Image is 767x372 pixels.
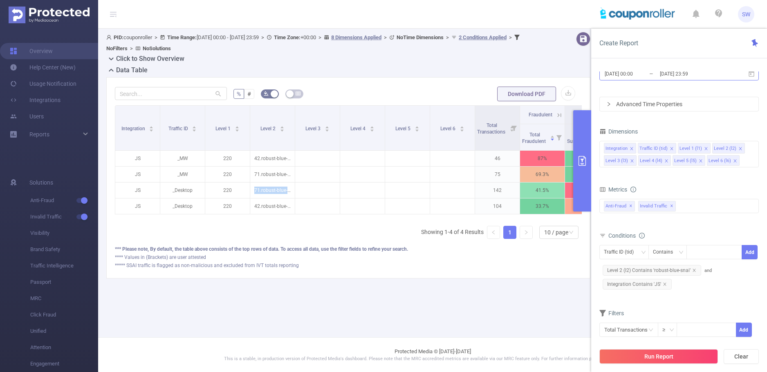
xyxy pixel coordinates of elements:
i: icon: caret-up [235,125,239,127]
i: icon: close [663,282,667,286]
span: ✕ [629,201,632,211]
p: 87% [520,151,565,166]
span: Invalid Traffic [638,201,676,212]
p: 71.robust-blue-snail [250,167,295,182]
li: Previous Page [487,226,500,239]
u: 2 Conditions Applied [459,34,507,40]
i: icon: down [569,230,574,236]
p: _MW [160,167,205,182]
i: icon: caret-up [415,125,419,127]
i: icon: caret-up [149,125,154,127]
i: icon: caret-down [415,128,419,131]
i: icon: caret-down [149,128,154,131]
i: icon: close [699,159,703,164]
div: Sort [192,125,197,130]
button: Add [736,323,751,337]
span: Total Fraudulent [522,132,547,144]
span: Level 2 [260,126,277,131]
p: 104 [475,198,520,214]
i: icon: table [296,91,301,96]
p: _Desktop [160,183,205,198]
div: Sort [460,125,464,130]
i: icon: down [641,250,646,256]
i: icon: info-circle [639,233,645,238]
i: icon: left [491,230,496,235]
h2: Data Table [116,65,148,75]
span: Level 5 [395,126,412,131]
a: Integrations [10,92,61,108]
span: SW [742,6,750,22]
p: This is a stable, in production version of Protected Media's dashboard. Please note that the MRC ... [119,356,747,363]
p: 71.robust-blue-snail [250,183,295,198]
p: 33.7% [520,198,565,214]
i: icon: caret-down [460,128,464,131]
span: Unified [30,323,98,339]
li: Level 2 (l2) [712,143,745,154]
p: 220 [205,151,250,166]
a: Users [10,108,44,125]
i: Filter menu [553,124,565,150]
p: JS [115,198,160,214]
p: 1.3% [565,167,610,182]
p: 42.robust-blue-snail [250,198,295,214]
p: 42.robust-blue-snail [250,151,295,166]
i: icon: right [524,230,529,235]
div: *** Please note, By default, the table above consists of the top rows of data. To access all data... [115,245,582,253]
button: Clear [724,349,759,364]
input: End date [659,68,725,79]
span: Integration [121,126,146,131]
input: Start date [604,68,670,79]
i: icon: caret-down [280,128,284,131]
i: icon: close [692,268,696,272]
span: Level 2 (l2) Contains 'robust-blue-snai' [603,265,701,276]
p: _Desktop [160,198,205,214]
div: Sort [149,125,154,130]
i: icon: close [664,159,668,164]
a: 1 [504,226,516,238]
i: icon: caret-up [280,125,284,127]
span: and [599,268,712,287]
p: _MW [160,151,205,166]
span: Filters [599,310,624,316]
p: 2.2% [565,151,610,166]
span: Metrics [599,186,627,193]
i: icon: caret-up [550,134,554,137]
i: icon: close [738,147,742,151]
i: icon: caret-down [325,128,329,131]
a: Usage Notification [10,76,76,92]
div: **** Values in (Brackets) are user attested [115,254,582,261]
i: icon: right [606,102,611,107]
a: Overview [10,43,53,59]
span: > [444,34,451,40]
span: % [237,91,241,97]
div: Level 3 (l3) [606,156,628,166]
span: Solutions [29,174,53,191]
i: icon: caret-down [550,137,554,140]
i: icon: caret-up [192,125,197,127]
span: Invalid Traffic [30,209,98,225]
div: Level 4 (l4) [640,156,662,166]
p: 220 [205,183,250,198]
button: Add [742,245,758,259]
div: Sort [370,125,375,130]
p: 17.3% [565,198,610,214]
p: 142 [475,183,520,198]
div: Level 5 (l5) [674,156,697,166]
li: Level 6 (l6) [707,155,740,166]
div: Level 2 (l2) [714,143,736,154]
p: 46 [475,151,520,166]
i: icon: caret-up [325,125,329,127]
span: Level 1 [215,126,232,131]
b: Time Zone: [274,34,301,40]
span: > [152,34,160,40]
b: No Solutions [143,45,171,51]
div: icon: rightAdvanced Time Properties [600,97,758,111]
span: > [259,34,267,40]
p: JS [115,183,160,198]
i: icon: caret-down [235,128,239,131]
span: # [247,91,251,97]
i: icon: user [106,35,114,40]
i: icon: caret-down [192,128,197,131]
span: Attention [30,339,98,356]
